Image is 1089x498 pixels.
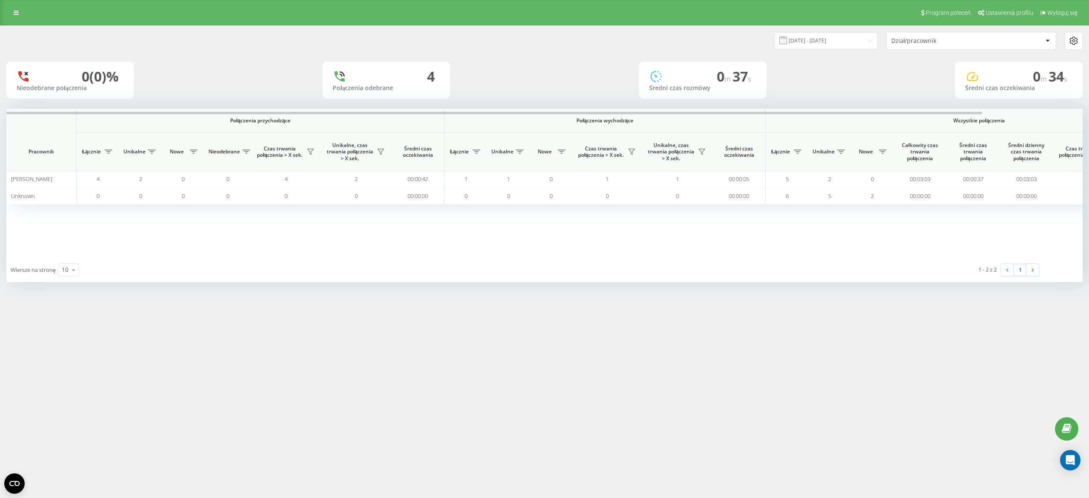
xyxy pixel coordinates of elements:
[576,145,625,158] span: Czas trwania połączenia > X sek.
[550,192,553,200] span: 0
[208,148,240,155] span: Nieodebrane
[893,171,946,187] td: 00:03:03
[182,192,185,200] span: 0
[855,148,876,155] span: Nowe
[97,175,100,183] span: 4
[255,145,304,158] span: Czas trwania połączenia > X sek.
[465,175,468,183] span: 1
[123,148,145,155] span: Unikalne
[871,175,874,183] span: 0
[926,9,971,16] span: Program poleceń
[333,85,440,92] div: Połączenia odebrane
[965,85,1072,92] div: Średni czas oczekiwania
[986,9,1033,16] span: Ustawienia profilu
[946,187,1000,204] td: 00:00:00
[812,148,835,155] span: Unikalne
[11,266,56,274] span: Wiersze na stronę
[900,142,940,162] span: Całkowity czas trwania połączenia
[465,117,746,124] span: Połączenia wychodzące
[1006,142,1046,162] span: Średni dzienny czas trwania połączenia
[4,473,25,494] button: Open CMP widget
[285,175,288,183] span: 4
[491,148,513,155] span: Unikalne
[946,171,1000,187] td: 00:00:37
[676,192,679,200] span: 0
[676,175,679,183] span: 1
[226,192,229,200] span: 0
[606,175,609,183] span: 1
[786,192,789,200] span: 6
[1000,171,1053,187] td: 00:03:03
[828,175,831,183] span: 2
[1047,9,1078,16] span: Wyloguj się
[786,175,789,183] span: 5
[11,192,35,200] span: Unknown
[770,148,791,155] span: Łącznie
[97,192,100,200] span: 0
[285,192,288,200] span: 0
[748,74,751,84] span: s
[166,148,187,155] span: Nowe
[1014,264,1026,276] a: 1
[719,145,759,158] span: Średni czas oczekiwania
[733,67,751,85] span: 37
[139,192,142,200] span: 0
[953,142,993,162] span: Średni czas trwania połączenia
[14,148,69,155] span: Pracownik
[649,85,756,92] div: Średni czas rozmówy
[724,74,733,84] span: m
[427,68,435,85] div: 4
[978,265,997,274] div: 1 - 2 z 2
[507,175,510,183] span: 1
[99,117,422,124] span: Połączenia przychodzące
[325,142,374,162] span: Unikalne, czas trwania połączenia > X sek.
[713,187,766,204] td: 00:00:00
[391,187,445,204] td: 00:00:00
[226,175,229,183] span: 0
[647,142,696,162] span: Unikalne, czas trwania połączenia > X sek.
[1000,187,1053,204] td: 00:00:00
[465,192,468,200] span: 0
[62,266,68,274] div: 10
[1033,67,1049,85] span: 0
[550,175,553,183] span: 0
[717,67,733,85] span: 0
[449,148,470,155] span: Łącznie
[1041,74,1049,84] span: m
[871,192,874,200] span: 2
[139,175,142,183] span: 2
[398,145,438,158] span: Średni czas oczekiwania
[893,187,946,204] td: 00:00:00
[507,192,510,200] span: 0
[1049,67,1067,85] span: 34
[17,85,124,92] div: Nieodebrane połączenia
[11,175,52,183] span: [PERSON_NAME]
[1060,450,1080,470] div: Open Intercom Messenger
[1064,74,1067,84] span: s
[182,175,185,183] span: 0
[828,192,831,200] span: 5
[82,68,119,85] div: 0 (0)%
[713,171,766,187] td: 00:00:05
[355,175,358,183] span: 2
[891,37,993,45] div: Dział/pracownik
[391,171,445,187] td: 00:00:42
[606,192,609,200] span: 0
[355,192,358,200] span: 0
[81,148,102,155] span: Łącznie
[534,148,555,155] span: Nowe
